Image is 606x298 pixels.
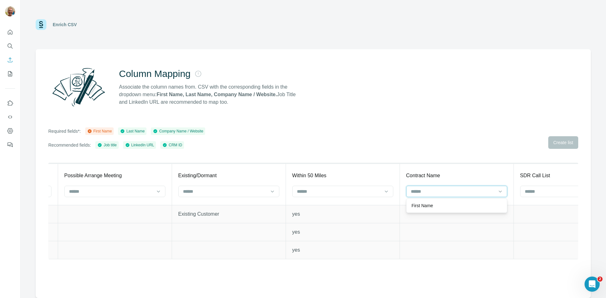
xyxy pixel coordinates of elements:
button: Enrich CSV [5,54,15,66]
div: CRM ID [162,142,182,148]
button: Dashboard [5,125,15,137]
button: Use Surfe API [5,111,15,123]
p: yes [292,210,393,218]
p: Associate the column names from. CSV with the corresponding fields in the dropdown menu: Job Titl... [119,83,301,106]
button: Search [5,40,15,52]
p: yes [292,246,393,254]
p: yes [292,228,393,236]
p: Existing Customer [178,210,279,218]
p: Contract Name [406,172,440,179]
span: 2 [597,277,603,282]
p: Required fields*: [48,128,81,134]
p: Within 50 Miles [292,172,326,179]
button: Feedback [5,139,15,150]
div: Enrich CSV [53,21,77,28]
strong: First Name, Last Name, Company Name / Website. [157,92,277,97]
div: LinkedIn URL [125,142,154,148]
div: Last Name [120,128,145,134]
p: Existing/Dormant [178,172,217,179]
p: SDR Call List [520,172,550,179]
div: First Name [87,128,112,134]
h2: Column Mapping [119,68,191,79]
div: Job title [97,142,116,148]
button: Use Surfe on LinkedIn [5,97,15,109]
p: Recommended fields: [48,142,91,148]
p: First Name [412,202,433,209]
p: Possible Arrange Meeting [64,172,122,179]
iframe: Intercom live chat [585,277,600,292]
div: Company Name / Website [153,128,203,134]
button: My lists [5,68,15,79]
img: Avatar [5,6,15,16]
button: Quick start [5,26,15,38]
img: Surfe Logo [36,19,46,30]
img: Surfe Illustration - Column Mapping [48,64,109,110]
